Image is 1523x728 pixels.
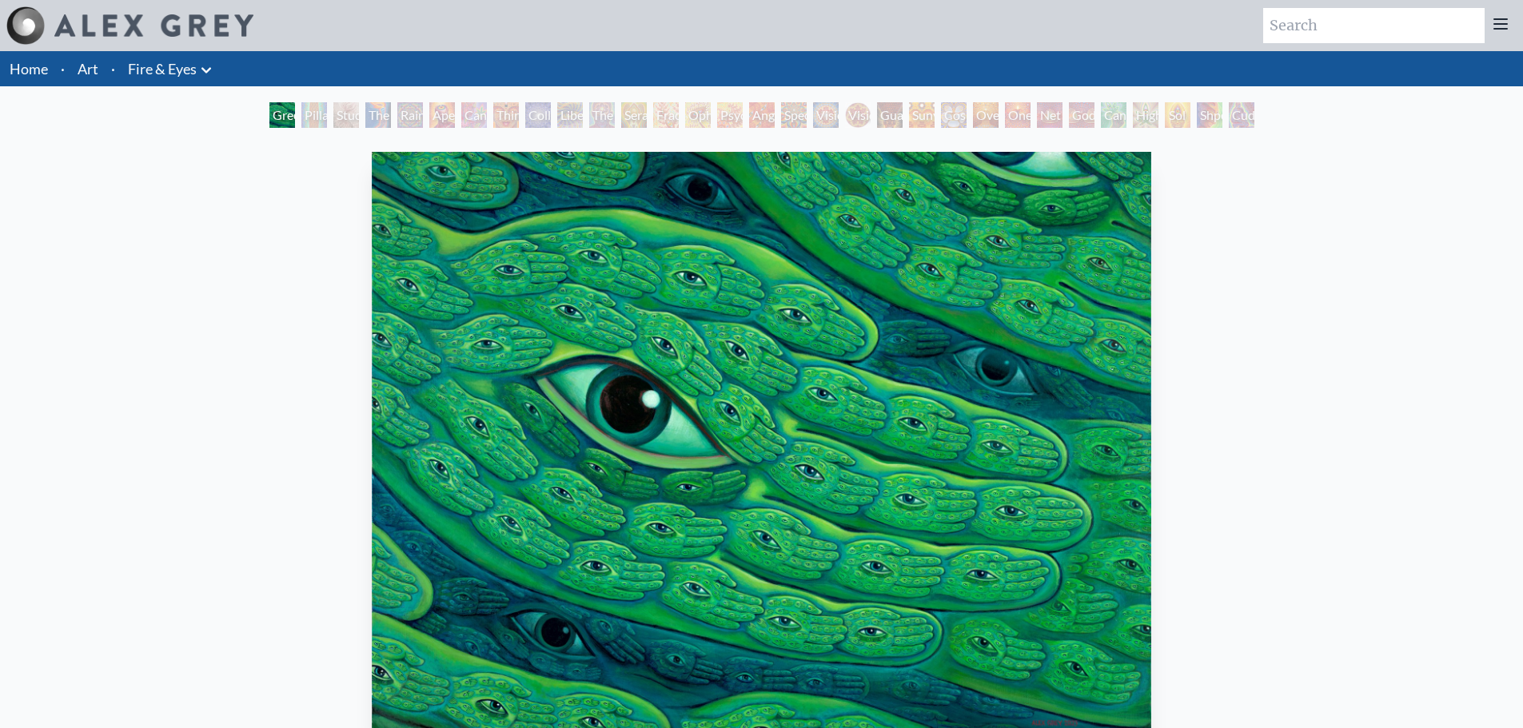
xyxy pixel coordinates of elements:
div: Fractal Eyes [653,102,679,128]
div: Seraphic Transport Docking on the Third Eye [621,102,647,128]
li: · [54,51,71,86]
input: Search [1263,8,1485,43]
div: Psychomicrograph of a Fractal Paisley Cherub Feather Tip [717,102,743,128]
div: Spectral Lotus [781,102,807,128]
div: Net of Being [1037,102,1063,128]
div: Guardian of Infinite Vision [877,102,903,128]
div: The Seer [589,102,615,128]
div: Cosmic Elf [941,102,967,128]
div: Godself [1069,102,1094,128]
div: Aperture [429,102,455,128]
a: Art [78,58,98,80]
div: Liberation Through Seeing [557,102,583,128]
div: Ophanic Eyelash [685,102,711,128]
a: Fire & Eyes [128,58,197,80]
div: Cannafist [1101,102,1126,128]
a: Home [10,60,48,78]
div: The Torch [365,102,391,128]
div: Shpongled [1197,102,1222,128]
div: Pillar of Awareness [301,102,327,128]
li: · [105,51,122,86]
div: Green Hand [269,102,295,128]
div: Study for the Great Turn [333,102,359,128]
div: Angel Skin [749,102,775,128]
div: Collective Vision [525,102,551,128]
div: Cuddle [1229,102,1254,128]
div: Higher Vision [1133,102,1158,128]
div: Vision [PERSON_NAME] [845,102,871,128]
div: Vision Crystal [813,102,839,128]
div: Oversoul [973,102,999,128]
div: One [1005,102,1031,128]
div: Cannabis Sutra [461,102,487,128]
div: Sol Invictus [1165,102,1190,128]
div: Rainbow Eye Ripple [397,102,423,128]
div: Sunyata [909,102,935,128]
div: Third Eye Tears of Joy [493,102,519,128]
